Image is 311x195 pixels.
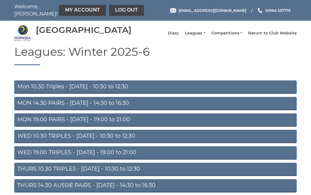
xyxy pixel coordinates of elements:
a: Diary [168,30,179,36]
a: MON 14.30 PAIRS - [DATE] - 14:30 to 16:30 [14,97,297,110]
a: My Account [59,5,106,16]
a: WED 19.00 TRIPLES - [DATE] - 19:00 to 21:00 [14,146,297,160]
div: [GEOGRAPHIC_DATA] [36,25,132,35]
nav: Welcome, [PERSON_NAME]! [14,3,127,18]
a: Return to Club Website [248,30,297,36]
img: Email [170,8,176,13]
a: WED 10.30 TRIPLES - [DATE] - 10:30 to 12:30 [14,130,297,143]
img: Hornsea Bowls Centre [14,25,31,41]
a: Email [EMAIL_ADDRESS][DOMAIN_NAME] [170,8,246,13]
h1: Leagues: Winter 2025-6 [14,45,297,65]
img: Phone us [258,8,262,13]
a: Phone us 01964 537776 [257,8,291,13]
a: Log out [109,5,144,16]
a: THURS 10.30 TRIPLES - [DATE] - 10:30 to 12:30 [14,163,297,176]
a: Competitions [211,30,242,36]
a: Mon 10.30 Triples - [DATE] - 10:30 to 12:30 [14,80,297,94]
a: THURS 14.30 AUSSIE PAIRS - [DATE] - 14:30 to 16:30 [14,179,297,193]
a: MON 19.00 PAIRS - [DATE] - 19:00 to 21:00 [14,113,297,127]
a: Leagues [185,30,205,36]
span: [EMAIL_ADDRESS][DOMAIN_NAME] [179,8,246,12]
span: 01964 537776 [265,8,291,12]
